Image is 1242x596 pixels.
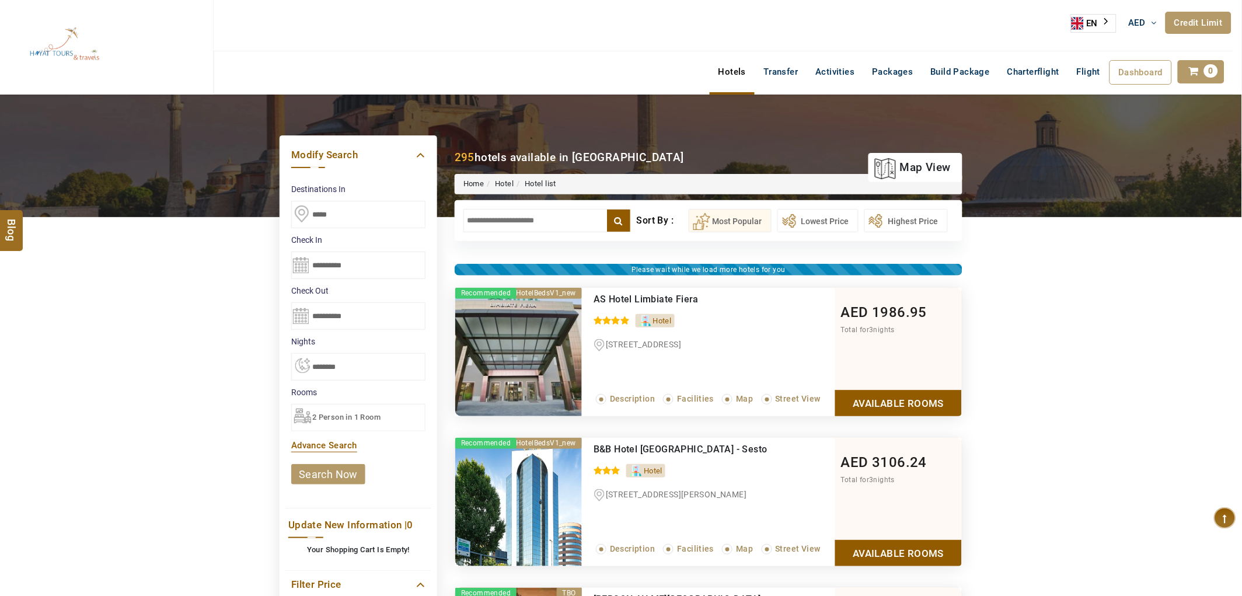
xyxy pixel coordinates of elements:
[864,209,948,232] button: Highest Price
[610,544,655,553] span: Description
[514,179,556,190] li: Hotel list
[874,155,951,180] a: map view
[291,285,425,297] label: Check Out
[1068,60,1109,83] a: Flight
[1166,12,1231,34] a: Credit Limit
[736,394,753,403] span: Map
[999,60,1068,83] a: Charterflight
[455,438,517,449] span: Recommended
[291,336,425,347] label: nights
[312,413,381,421] span: 2 Person in 1 Room
[1007,67,1059,77] span: Charterflight
[835,390,962,416] a: Show Rooms
[777,209,859,232] button: Lowest Price
[291,386,425,398] label: Rooms
[841,326,895,334] span: Total for nights
[870,326,874,334] span: 3
[455,149,684,165] div: hotels available in [GEOGRAPHIC_DATA]
[291,147,425,163] a: Modify Search
[1071,14,1117,33] div: Language
[455,151,475,164] b: 295
[1119,67,1163,78] span: Dashboard
[776,394,821,403] span: Street View
[594,444,787,455] div: B&B Hotel Milano - Sesto
[495,179,514,188] a: Hotel
[689,209,772,232] button: Most Popular
[455,288,517,299] span: Recommended
[291,464,365,485] a: search now
[841,304,868,320] span: AED
[677,544,714,553] span: Facilities
[510,288,582,299] div: HotelBedsV1_new
[864,60,922,83] a: Packages
[677,394,714,403] span: Facilities
[1178,60,1224,83] a: 0
[1204,64,1218,78] span: 0
[288,517,428,533] a: Update New Information |0
[455,288,582,416] img: 2376d49ac2ee3bf51e47d9e1b954cb643d9259b1.jpeg
[606,490,747,499] span: [STREET_ADDRESS][PERSON_NAME]
[873,304,927,320] span: 1986.95
[606,340,681,349] span: [STREET_ADDRESS]
[755,60,807,83] a: Transfer
[841,476,895,484] span: Total for nights
[455,264,962,276] div: Please wait while we load more hotels for you
[807,60,864,83] a: Activities
[407,519,413,531] span: 0
[594,294,787,305] div: AS Hotel Limbiate Fiera
[1071,14,1117,33] aside: Language selected: English
[776,544,821,553] span: Street View
[870,476,874,484] span: 3
[835,540,962,566] a: Show Rooms
[710,60,755,83] a: Hotels
[455,438,582,566] img: d32c7b146aab09d8f3a6cd1f38f84b3cbe3536fc.jpeg
[922,60,999,83] a: Build Package
[307,545,410,554] b: Your Shopping Cart Is Empty!
[841,454,868,470] span: AED
[9,5,120,84] img: The Royal Line Holidays
[1129,18,1146,28] span: AED
[1072,15,1116,32] a: EN
[291,183,425,195] label: Destinations In
[594,444,767,455] a: B&B Hotel [GEOGRAPHIC_DATA] - Sesto
[594,294,699,305] a: AS Hotel Limbiate Fiera
[463,179,484,188] a: Home
[291,440,357,451] a: Advance Search
[653,316,672,325] span: Hotel
[644,466,662,475] span: Hotel
[637,209,689,232] div: Sort By :
[510,438,582,449] div: HotelBedsV1_new
[4,219,19,229] span: Blog
[873,454,927,470] span: 3106.24
[736,544,753,553] span: Map
[1077,67,1100,77] span: Flight
[291,234,425,246] label: Check In
[291,577,425,592] a: Filter Price
[610,394,655,403] span: Description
